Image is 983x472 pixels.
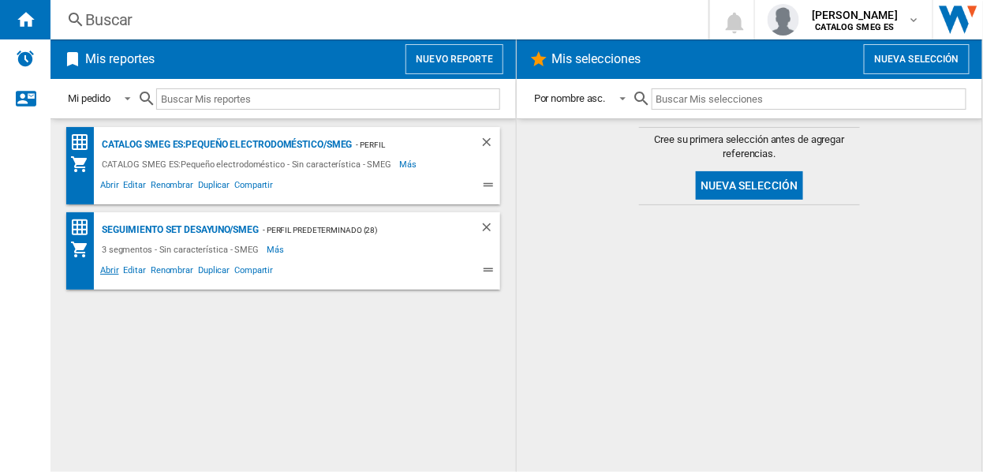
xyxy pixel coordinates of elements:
div: - Perfil predeterminado (28) [259,220,448,240]
div: Mi colección [70,240,98,259]
input: Buscar Mis selecciones [652,88,966,110]
span: Cree su primera selección antes de agregar referencias. [639,133,860,161]
div: CATALOG SMEG ES:Pequeño electrodoméstico - Sin característica - SMEG [98,155,399,174]
div: Borrar [480,220,500,240]
input: Buscar Mis reportes [156,88,500,110]
span: Renombrar [148,178,196,197]
button: Nueva selección [696,171,802,200]
span: Editar [121,178,148,197]
span: Abrir [98,178,121,197]
div: Seguimiento SET DESAYUNO/SMEG [98,220,259,240]
div: Matriz de precios [70,218,98,238]
div: Buscar [85,9,667,31]
img: profile.jpg [768,4,799,36]
span: Editar [121,263,148,282]
div: Por nombre asc. [534,92,606,104]
span: Renombrar [148,263,196,282]
div: 3 segmentos - Sin característica - SMEG [98,240,267,259]
div: Mi colección [70,155,98,174]
h2: Mis reportes [82,44,158,74]
button: Nueva selección [864,44,970,74]
div: Matriz de precios [70,133,98,152]
span: Compartir [232,263,275,282]
span: Duplicar [196,263,232,282]
div: - Perfil predeterminado (28) [353,135,448,155]
span: Más [267,240,286,259]
div: CATALOG SMEG ES:Pequeño electrodoméstico/SMEG [98,135,353,155]
h2: Mis selecciones [548,44,645,74]
div: Borrar [480,135,500,155]
div: Mi pedido [68,92,110,104]
span: Compartir [232,178,275,197]
span: Abrir [98,263,121,282]
span: [PERSON_NAME] [812,7,898,23]
img: alerts-logo.svg [16,49,35,68]
span: Más [399,155,419,174]
b: CATALOG SMEG ES [816,22,895,32]
button: Nuevo reporte [406,44,503,74]
span: Duplicar [196,178,232,197]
